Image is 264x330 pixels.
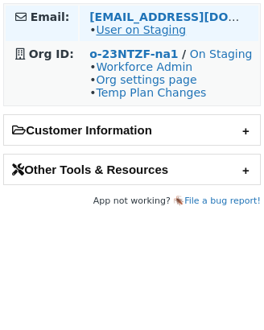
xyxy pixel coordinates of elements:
span: • • • [89,60,206,99]
a: On Staging [190,47,253,60]
a: Temp Plan Changes [96,86,206,99]
h2: Customer Information [4,115,260,145]
a: o-23NTZF-na1 [89,47,178,60]
strong: Email: [31,10,70,23]
a: Org settings page [96,73,196,86]
a: User on Staging [96,23,186,36]
strong: Org ID: [29,47,74,60]
h2: Other Tools & Resources [4,155,260,184]
a: File a bug report! [184,196,261,206]
footer: App not working? 🪳 [3,193,261,209]
strong: / [182,47,186,60]
a: Workforce Admin [96,60,192,73]
span: • [89,23,186,36]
